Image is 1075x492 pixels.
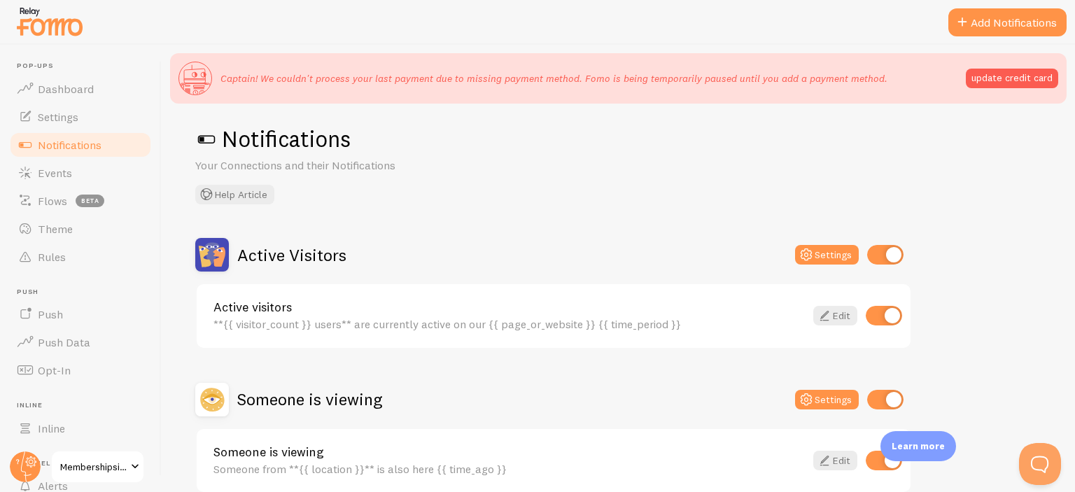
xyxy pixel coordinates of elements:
[8,300,153,328] a: Push
[220,71,887,85] p: Captain! We couldn't process your last payment due to missing payment method. Fomo is being tempo...
[38,166,72,180] span: Events
[195,185,274,204] button: Help Article
[8,215,153,243] a: Theme
[38,138,101,152] span: Notifications
[38,250,66,264] span: Rules
[213,446,805,458] a: Someone is viewing
[15,3,85,39] img: fomo-relay-logo-orange.svg
[17,288,153,297] span: Push
[1019,443,1061,485] iframe: Help Scout Beacon - Open
[38,335,90,349] span: Push Data
[60,458,127,475] span: Membershipsitechallenge (finaltest)
[237,244,346,266] h2: Active Visitors
[50,450,145,484] a: Membershipsitechallenge (finaltest)
[813,451,857,470] a: Edit
[195,125,1041,153] h1: Notifications
[38,82,94,96] span: Dashboard
[237,388,382,410] h2: Someone is viewing
[38,363,71,377] span: Opt-In
[8,414,153,442] a: Inline
[38,110,78,124] span: Settings
[8,75,153,103] a: Dashboard
[813,306,857,325] a: Edit
[795,390,859,409] button: Settings
[213,301,805,314] a: Active visitors
[880,431,956,461] div: Learn more
[38,222,73,236] span: Theme
[892,440,945,453] p: Learn more
[8,356,153,384] a: Opt-In
[195,383,229,416] img: Someone is viewing
[213,463,805,475] div: Someone from **{{ location }}** is also here {{ time_ago }}
[213,318,805,330] div: **{{ visitor_count }} users** are currently active on our {{ page_or_website }} {{ time_period }}
[966,69,1058,88] button: update credit card
[17,62,153,71] span: Pop-ups
[38,421,65,435] span: Inline
[195,157,531,174] p: Your Connections and their Notifications
[8,159,153,187] a: Events
[195,238,229,272] img: Active Visitors
[8,243,153,271] a: Rules
[8,131,153,159] a: Notifications
[795,245,859,265] button: Settings
[38,307,63,321] span: Push
[17,401,153,410] span: Inline
[8,103,153,131] a: Settings
[76,195,104,207] span: beta
[8,328,153,356] a: Push Data
[8,187,153,215] a: Flows beta
[38,194,67,208] span: Flows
